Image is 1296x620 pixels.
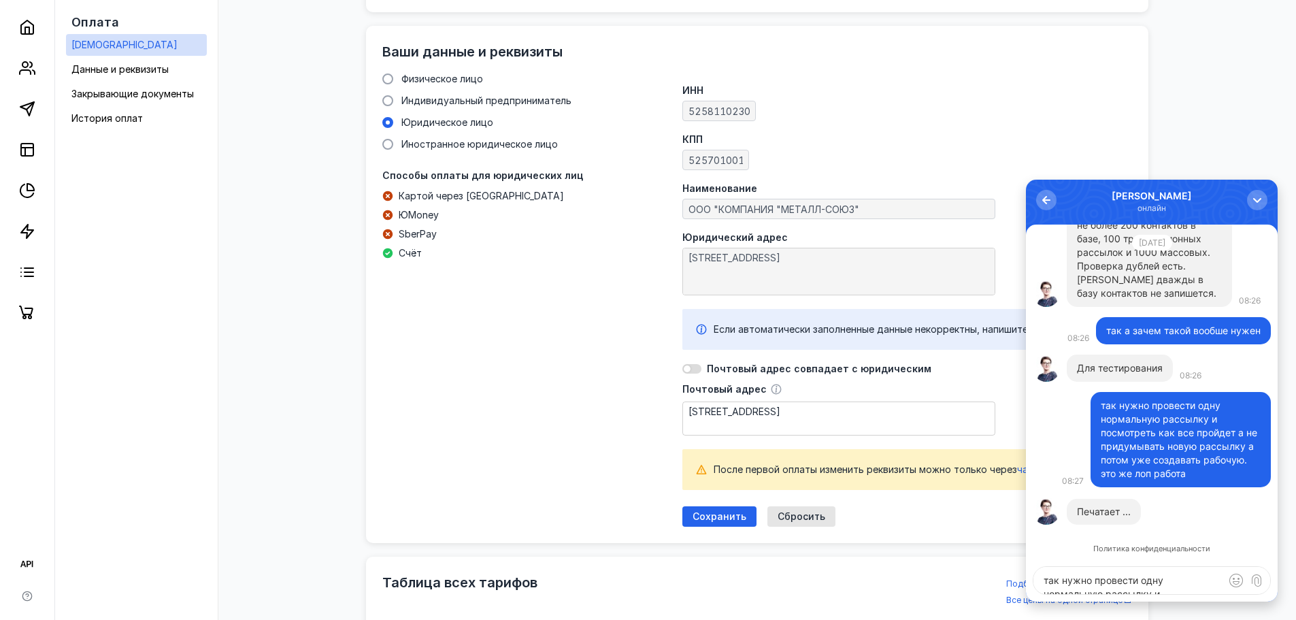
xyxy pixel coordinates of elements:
div: Если автоматически заполненные данные некорректны, напишите в [714,323,1118,336]
span: Подбор тарифа [1006,578,1071,589]
span: Картой через [GEOGRAPHIC_DATA] [399,189,564,203]
span: [DEMOGRAPHIC_DATA] [71,39,178,50]
div: Печатает ... [51,326,105,338]
span: Иностранное юридическое лицо [401,138,558,150]
span: Счёт [399,246,422,260]
span: Индивидуальный предприниматель [401,95,571,106]
span: Все цены на одной странице [1006,595,1123,605]
span: Физическое лицо [401,73,483,84]
span: Почтовый адрес совпадает с юридическим [707,363,931,374]
div: [DATE] [106,55,146,71]
a: Все цены на одной странице [1006,593,1132,607]
p: Для тестирования [51,182,137,195]
span: 08:26 [154,191,176,201]
span: Сбросить [778,511,825,523]
span: 08:26 [41,153,63,163]
span: Юридическое лицо [401,116,493,128]
a: История оплат [66,108,207,129]
button: Сбросить [767,506,835,527]
span: КПП [682,135,703,144]
div: После первой оплаты изменить реквизиты можно только через [714,463,1118,476]
span: ИНН [682,86,703,95]
span: Ваши данные и реквизиты [382,44,563,60]
span: Почтовый адрес [682,385,767,394]
span: Таблица всех тарифов [382,574,537,591]
span: Юридический адрес [682,233,788,242]
a: Политика конфиденциальности [67,365,184,373]
a: Данные и реквизиты [66,59,207,80]
button: Сохранить [682,506,757,527]
a: Закрывающие документы [66,83,207,105]
span: Данные и реквизиты [71,63,169,75]
span: Способы оплаты для юридических лиц [382,169,583,181]
span: Наименование [682,184,757,193]
textarea: [STREET_ADDRESS] [683,402,995,435]
span: ЮMoney [399,208,439,222]
a: [DEMOGRAPHIC_DATA] [66,34,207,56]
span: Закрывающие документы [71,88,194,99]
div: онлайн [86,22,166,35]
span: История оплат [71,112,143,124]
span: 08:26 [213,116,235,126]
span: Оплата [71,15,119,29]
span: Сохранить [693,511,746,523]
textarea: [STREET_ADDRESS] [683,248,995,295]
div: так а зачем такой вообше нужен [80,144,235,158]
div: [PERSON_NAME] [86,10,166,22]
button: чат поддержки [1017,463,1091,476]
div: так нужно провести одну нормальную рассылку и посмотреть как все пройдет а не придумывать новую р... [75,219,235,301]
a: Подбор тарифа [1006,577,1132,591]
span: SberPay [399,227,437,241]
span: 08:27 [36,296,58,306]
span: чат поддержки [1017,463,1091,475]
